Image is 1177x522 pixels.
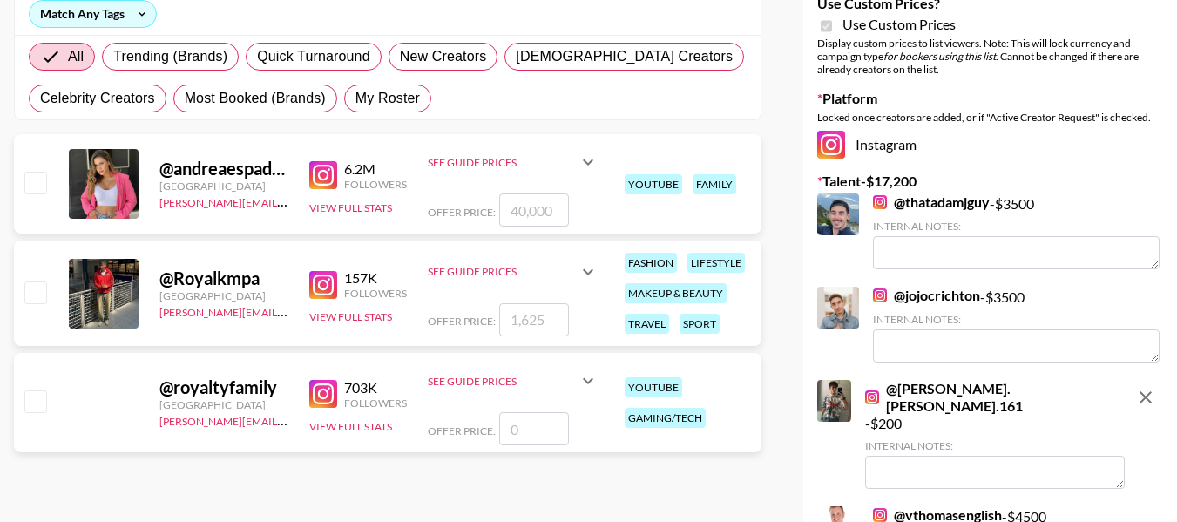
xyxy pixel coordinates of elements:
span: Quick Turnaround [257,46,370,67]
button: View Full Stats [309,201,392,214]
div: lifestyle [687,253,745,273]
a: [PERSON_NAME][EMAIL_ADDRESS][PERSON_NAME][DOMAIN_NAME] [159,302,500,319]
div: Match Any Tags [30,1,156,27]
div: sport [680,314,720,334]
div: - $ 3500 [873,193,1160,269]
div: travel [625,314,669,334]
a: @thatadamjguy [873,193,990,211]
span: Trending (Brands) [113,46,227,67]
input: 1,625 [499,303,569,336]
div: [GEOGRAPHIC_DATA] [159,289,288,302]
div: Followers [344,287,407,300]
div: Instagram [817,131,1163,159]
span: My Roster [355,88,420,109]
img: Instagram [865,390,879,404]
div: See Guide Prices [428,265,578,278]
span: [DEMOGRAPHIC_DATA] Creators [516,46,733,67]
label: Platform [817,90,1163,107]
div: @ royaltyfamily [159,376,288,398]
div: See Guide Prices [428,360,599,402]
div: - $ 200 [865,380,1125,489]
button: remove [1128,380,1163,415]
div: See Guide Prices [428,375,578,388]
span: Use Custom Prices [842,16,956,33]
a: [PERSON_NAME][EMAIL_ADDRESS][DOMAIN_NAME] [159,193,417,209]
div: 6.2M [344,160,407,178]
div: Internal Notes: [873,313,1160,326]
a: [PERSON_NAME][EMAIL_ADDRESS][DOMAIN_NAME] [159,411,417,428]
div: [GEOGRAPHIC_DATA] [159,180,288,193]
span: Offer Price: [428,424,496,437]
div: fashion [625,253,677,273]
input: 40,000 [499,193,569,227]
span: All [68,46,84,67]
div: See Guide Prices [428,141,599,183]
div: 157K [344,269,407,287]
span: Celebrity Creators [40,88,155,109]
div: See Guide Prices [428,251,599,293]
a: @jojocrichton [873,287,980,304]
div: makeup & beauty [625,283,727,303]
div: Display custom prices to list viewers. Note: This will lock currency and campaign type . Cannot b... [817,37,1163,76]
span: Offer Price: [428,206,496,219]
div: Followers [344,397,407,410]
div: @ Royalkmpa [159,268,288,289]
div: - $ 3500 [873,287,1160,363]
div: gaming/tech [625,408,706,428]
div: Internal Notes: [865,439,1125,452]
img: Instagram [309,380,337,408]
div: Followers [344,178,407,191]
div: youtube [625,174,682,194]
em: for bookers using this list [883,50,996,63]
div: Locked once creators are added, or if "Active Creator Request" is checked. [817,111,1163,124]
div: 703K [344,379,407,397]
img: Instagram [873,195,887,209]
div: [GEOGRAPHIC_DATA] [159,398,288,411]
button: View Full Stats [309,310,392,323]
a: @[PERSON_NAME].[PERSON_NAME].161 [865,380,1125,415]
input: 0 [499,412,569,445]
div: @ andreaespadatv [159,158,288,180]
span: Offer Price: [428,315,496,328]
div: youtube [625,377,682,397]
img: Instagram [817,131,845,159]
img: Instagram [873,508,887,522]
div: Internal Notes: [873,220,1160,233]
div: family [693,174,736,194]
button: View Full Stats [309,420,392,433]
span: Most Booked (Brands) [185,88,326,109]
div: See Guide Prices [428,156,578,169]
img: Instagram [309,271,337,299]
img: Instagram [309,161,337,189]
img: Instagram [873,288,887,302]
label: Talent - $ 17,200 [817,173,1163,190]
span: New Creators [400,46,487,67]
